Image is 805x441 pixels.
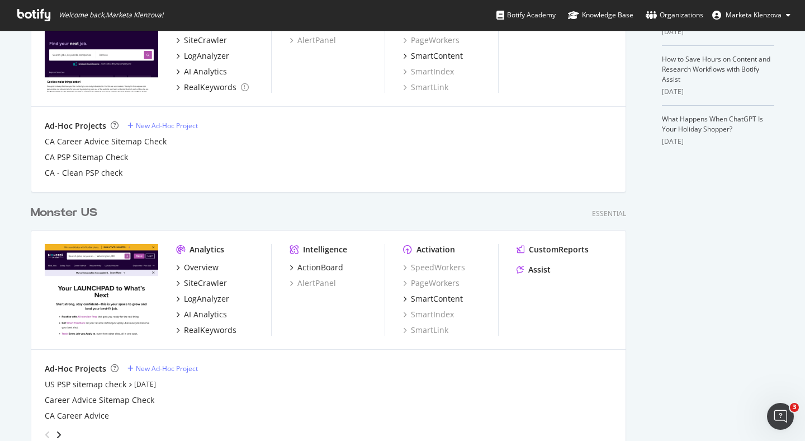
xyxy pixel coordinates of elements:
[45,1,158,92] img: www.monster.ca
[176,325,236,336] a: RealKeywords
[290,278,336,289] a: AlertPanel
[496,10,556,21] div: Botify Academy
[45,120,106,132] div: Ad-Hoc Projects
[136,364,198,373] div: New Ad-Hoc Project
[790,403,799,412] span: 3
[184,66,227,77] div: AI Analytics
[403,293,463,304] a: SmartContent
[517,244,589,255] a: CustomReports
[767,403,794,430] iframe: Intercom live chat
[45,379,126,390] a: US PSP sitemap check
[176,309,227,320] a: AI Analytics
[127,121,198,130] a: New Ad-Hoc Project
[184,50,229,62] div: LogAnalyzer
[303,244,347,255] div: Intelligence
[403,262,465,273] a: SpeedWorkers
[184,35,227,46] div: SiteCrawler
[403,35,460,46] a: PageWorkers
[529,244,589,255] div: CustomReports
[45,363,106,374] div: Ad-Hoc Projects
[45,410,109,421] a: CA Career Advice
[176,262,219,273] a: Overview
[662,114,763,134] a: What Happens When ChatGPT Is Your Holiday Shopper?
[592,209,626,218] div: Essential
[726,10,782,20] span: Marketa Klenzova
[176,35,227,46] a: SiteCrawler
[517,264,551,275] a: Assist
[403,66,454,77] a: SmartIndex
[662,87,774,97] div: [DATE]
[184,325,236,336] div: RealKeywords
[184,82,236,93] div: RealKeywords
[290,262,343,273] a: ActionBoard
[31,205,97,221] div: Monster US
[403,82,448,93] a: SmartLink
[290,35,336,46] a: AlertPanel
[184,293,229,304] div: LogAnalyzer
[528,264,551,275] div: Assist
[184,309,227,320] div: AI Analytics
[297,262,343,273] div: ActionBoard
[45,136,167,147] a: CA Career Advice Sitemap Check
[45,395,154,406] a: Career Advice Sitemap Check
[703,6,799,24] button: Marketa Klenzova
[176,82,249,93] a: RealKeywords
[662,54,770,84] a: How to Save Hours on Content and Research Workflows with Botify Assist
[136,121,198,130] div: New Ad-Hoc Project
[45,167,122,179] a: CA - Clean PSP check
[45,152,128,163] a: CA PSP Sitemap Check
[184,278,227,289] div: SiteCrawler
[411,50,463,62] div: SmartContent
[176,278,227,289] a: SiteCrawler
[416,244,455,255] div: Activation
[190,244,224,255] div: Analytics
[411,293,463,304] div: SmartContent
[176,66,227,77] a: AI Analytics
[45,244,158,335] img: www.monster.com
[646,10,703,21] div: Organizations
[662,27,774,37] div: [DATE]
[176,293,229,304] a: LogAnalyzer
[55,429,63,440] div: angle-right
[403,278,460,289] a: PageWorkers
[403,50,463,62] a: SmartContent
[568,10,633,21] div: Knowledge Base
[134,379,156,389] a: [DATE]
[403,309,454,320] a: SmartIndex
[59,11,163,20] span: Welcome back, Marketa Klenzova !
[184,262,219,273] div: Overview
[127,364,198,373] a: New Ad-Hoc Project
[176,50,229,62] a: LogAnalyzer
[403,325,448,336] a: SmartLink
[662,137,774,147] div: [DATE]
[31,205,102,221] a: Monster US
